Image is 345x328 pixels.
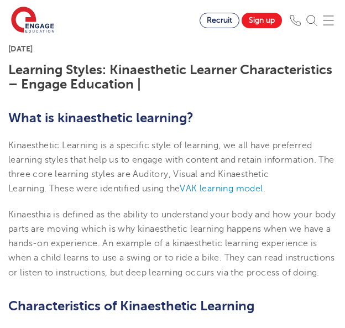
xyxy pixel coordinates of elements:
[8,210,336,234] span: Kinaesthia is defined as the ability to understand your body and how your body parts are moving w...
[8,63,337,92] h1: Learning Styles: Kinaesthetic Learner Characteristics – Engage Education |
[306,15,317,26] img: Search
[180,184,263,194] a: VAK learning model
[290,15,301,26] img: Phone
[11,7,54,34] img: Engage Education
[323,15,334,26] img: Mobile Menu
[8,298,254,314] b: Characteristics of Kinaesthetic Learning
[263,184,265,194] span: .
[8,108,337,127] h2: What is kinaesthetic learning?
[8,45,337,53] p: [DATE]
[242,13,282,28] a: Sign up
[207,16,232,24] span: Recruit
[8,140,334,194] span: Kinaesthetic Learning is a specific style of learning, we all have preferred learning styles that...
[200,13,239,28] a: Recruit
[49,184,180,194] span: These were identified using the
[8,224,334,278] span: inaesthetic learning happens when we have a hands-on experience. An example of a kinaesthetic lea...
